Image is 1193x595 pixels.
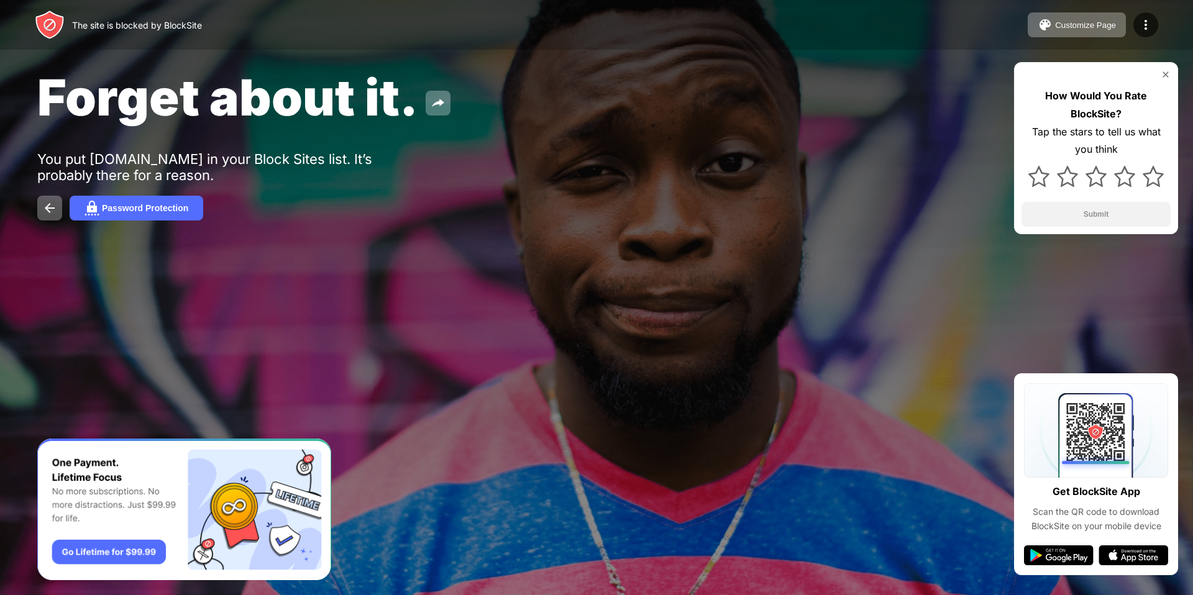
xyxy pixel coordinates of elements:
img: google-play.svg [1024,545,1094,565]
img: qrcode.svg [1024,383,1168,478]
img: star.svg [1143,166,1164,187]
img: share.svg [431,96,446,111]
img: pallet.svg [1038,17,1053,32]
div: How Would You Rate BlockSite? [1022,87,1171,123]
button: Password Protection [70,196,203,220]
img: rate-us-close.svg [1161,70,1171,79]
div: Password Protection [102,203,188,213]
div: You put [DOMAIN_NAME] in your Block Sites list. It’s probably there for a reason. [37,151,421,183]
div: Scan the QR code to download BlockSite on your mobile device [1024,505,1168,533]
div: The site is blocked by BlockSite [72,20,202,30]
img: star.svg [1028,166,1049,187]
img: app-store.svg [1099,545,1168,565]
img: star.svg [1057,166,1078,187]
iframe: Banner [37,438,331,581]
img: password.svg [85,201,99,216]
img: header-logo.svg [35,10,65,40]
img: back.svg [42,201,57,216]
img: menu-icon.svg [1138,17,1153,32]
button: Customize Page [1028,12,1126,37]
div: Customize Page [1055,20,1116,30]
div: Get BlockSite App [1053,483,1140,501]
img: star.svg [1086,166,1107,187]
span: Forget about it. [37,67,418,127]
img: star.svg [1114,166,1135,187]
div: Tap the stars to tell us what you think [1022,123,1171,159]
button: Submit [1022,202,1171,227]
